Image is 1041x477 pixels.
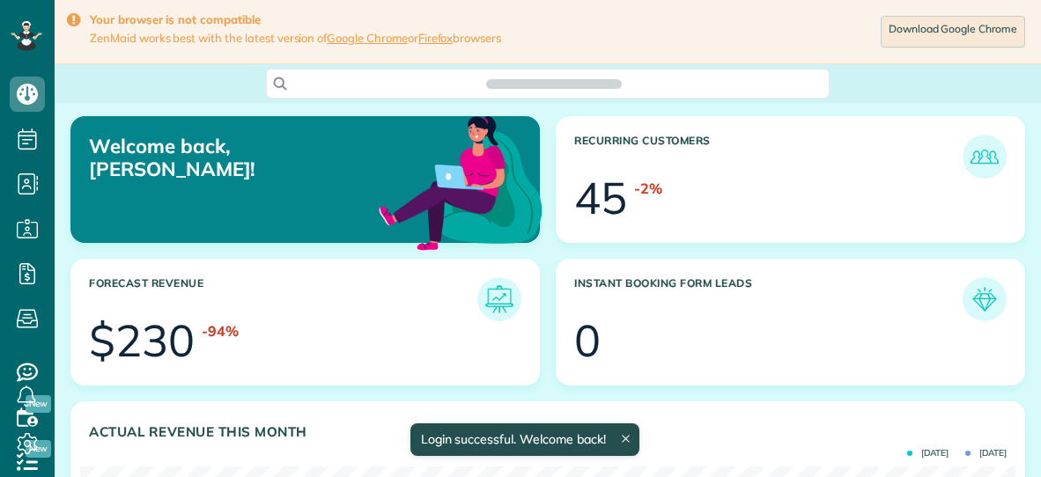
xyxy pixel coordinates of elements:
[90,12,501,27] strong: Your browser is not compatible
[375,96,546,267] img: dashboard_welcome-42a62b7d889689a78055ac9021e634bf52bae3f8056760290aed330b23ab8690.png
[574,135,963,179] h3: Recurring Customers
[907,449,949,458] span: [DATE]
[965,449,1007,458] span: [DATE]
[482,282,517,317] img: icon_forecast_revenue-8c13a41c7ed35a8dcfafea3cbb826a0462acb37728057bba2d056411b612bbbe.png
[89,277,477,321] h3: Forecast Revenue
[574,277,963,321] h3: Instant Booking Form Leads
[90,31,501,46] span: ZenMaid works best with the latest version of or browsers
[418,31,454,45] a: Firefox
[89,135,392,181] p: Welcome back, [PERSON_NAME]!
[202,321,239,341] div: -94%
[634,179,662,199] div: -2%
[410,423,639,456] div: Login successful. Welcome back!
[967,139,1002,174] img: icon_recurring_customers-cf858462ba22bcd05b5a5880d41d6543d210077de5bb9ebc9590e49fd87d84ed.png
[89,319,195,363] div: $230
[967,282,1002,317] img: icon_form_leads-04211a6a04a5b2264e4ee56bc0799ec3eb69b7e499cbb523a139df1d13a81ae0.png
[574,319,601,363] div: 0
[881,16,1025,48] a: Download Google Chrome
[89,424,1007,440] h3: Actual Revenue this month
[327,31,408,45] a: Google Chrome
[574,176,627,220] div: 45
[504,75,603,92] span: Search ZenMaid…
